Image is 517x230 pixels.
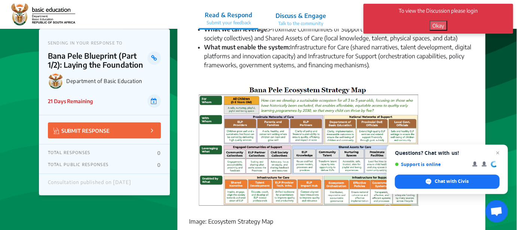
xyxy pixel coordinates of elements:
p: Read & Respond [205,10,252,19]
span: Chat with Civis [435,178,469,185]
p: 0 [157,162,161,168]
span: Close chat [493,148,502,157]
img: AD_4nXe6ekdfCtHvnfgfegZAXFaf_3AOc3eVR724Y-txvEQivzFcdYZrsN5SgLkfes97_w-qSJ2L3h8D3V8zZ6Ny377gUPDuH... [192,85,426,211]
p: Submit your feedback [205,19,252,26]
span: Support is online [395,162,467,167]
img: r3bhv9o7vttlwasn7lg2llmba4yf [11,3,75,26]
p: 21 Days Remaining [48,97,93,105]
button: SUBMIT RESPONSE [48,122,161,138]
li: Infrastructure for Care (shared narratives, talent development, digital platforms and innovation ... [204,43,474,70]
span: Questions? Chat with us! [395,150,500,156]
img: Vector.jpg [54,128,60,134]
p: Department of Basic Education [67,78,161,84]
p: TOTAL PUBLIC RESPONSES [48,162,109,168]
button: Okay [430,21,447,31]
p: SENDING IN YOUR RESPONSE TO [48,40,161,45]
li: Proximate Communities of Support (community organisations, ELP and civil society collectives) and... [204,25,474,43]
p: 0 [157,150,161,156]
p: Talk to the community [276,20,326,27]
p: To view the Discussion please login [373,7,504,15]
figcaption: Image: Ecosystem Strategy Map [189,217,474,226]
p: Bana Pele Blueprint (Part 1/2): Laying the Foundation [48,51,148,69]
div: Consultation published on [DATE] [48,180,131,189]
p: SUBMIT RESPONSE [54,126,110,135]
div: Chat with Civis [395,175,500,189]
div: Open chat [486,200,508,223]
p: Discuss & Engage [276,11,326,20]
strong: What must enable the system: [204,43,291,51]
img: Department of Basic Education logo [48,73,64,89]
p: TOTAL RESPONSES [48,150,91,156]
